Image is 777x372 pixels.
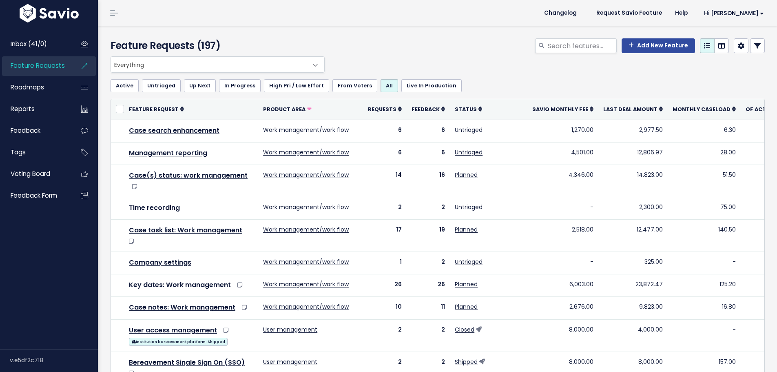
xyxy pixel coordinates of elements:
span: Institution bereavement platform: Shipped [129,338,228,346]
td: 6 [407,142,450,165]
a: Institution bereavement platform: Shipped [129,336,228,346]
td: - [668,252,741,274]
td: 6 [407,120,450,142]
a: Work management/work flow [263,171,349,179]
td: 2,300.00 [598,197,668,219]
span: Last deal amount [603,106,657,113]
span: Roadmaps [11,83,44,91]
a: Work management/work flow [263,203,349,211]
a: Planned [455,303,478,311]
td: - [527,197,598,219]
a: Requests [368,105,402,113]
a: High Pri / Low Effort [264,79,329,92]
td: 4,000.00 [598,319,668,352]
img: logo-white.9d6f32f41409.svg [18,4,81,22]
td: 19 [407,220,450,252]
td: 23,872.47 [598,274,668,297]
a: Work management/work flow [263,225,349,234]
td: 16 [407,165,450,197]
a: Up Next [184,79,216,92]
td: 16.80 [668,297,741,319]
span: Feedback [412,106,440,113]
a: Inbox (41/0) [2,35,68,53]
td: 14 [363,165,407,197]
a: All [381,79,398,92]
ul: Filter feature requests [111,79,765,92]
span: Feature Request [129,106,179,113]
td: 8,000.00 [527,319,598,352]
a: Hi [PERSON_NAME] [694,7,770,20]
a: Voting Board [2,165,68,183]
span: Inbox (41/0) [11,40,47,48]
td: 9,823.00 [598,297,668,319]
td: 26 [407,274,450,297]
a: Add New Feature [622,38,695,53]
td: - [668,319,741,352]
input: Search features... [547,38,617,53]
a: Case task list: Work management [129,225,242,235]
span: Changelog [544,10,577,16]
td: - [527,252,598,274]
a: Roadmaps [2,78,68,97]
td: 2,977.50 [598,120,668,142]
a: Key dates: Work management [129,280,231,290]
a: Feedback form [2,186,68,205]
a: Last deal amount [603,105,663,113]
a: Help [669,7,694,19]
span: Feature Requests [11,61,65,70]
td: 75.00 [668,197,741,219]
td: 6 [363,142,407,165]
td: 14,823.00 [598,165,668,197]
a: From Voters [332,79,377,92]
a: User management [263,358,317,366]
a: Untriaged [455,203,483,211]
span: Tags [11,148,26,156]
span: Feedback form [11,191,57,200]
a: Feature Requests [2,56,68,75]
td: 26 [363,274,407,297]
td: 10 [363,297,407,319]
a: Tags [2,143,68,162]
td: 140.50 [668,220,741,252]
a: Company settings [129,258,191,267]
a: Work management/work flow [263,280,349,288]
a: Case notes: Work management [129,303,235,312]
a: Untriaged [142,79,181,92]
td: 2 [363,197,407,219]
a: Case(s) status: work management [129,171,248,180]
a: In Progress [219,79,261,92]
span: Everything [111,57,308,72]
td: 2 [407,252,450,274]
a: Monthly caseload [673,105,736,113]
a: Planned [455,225,478,234]
a: Closed [455,325,474,334]
a: Reports [2,100,68,118]
a: Live In Production [401,79,462,92]
a: Management reporting [129,148,207,158]
span: Everything [111,56,325,73]
td: 1,270.00 [527,120,598,142]
a: Feedback [412,105,445,113]
td: 12,806.97 [598,142,668,165]
td: 6.30 [668,120,741,142]
a: Shipped [455,358,478,366]
a: User management [263,325,317,334]
td: 12,477.00 [598,220,668,252]
td: 125.20 [668,274,741,297]
span: Hi [PERSON_NAME] [704,10,764,16]
span: Reports [11,105,35,113]
span: Status [455,106,477,113]
a: Time recording [129,203,180,212]
a: Untriaged [455,126,483,134]
td: 2 [363,319,407,352]
td: 325.00 [598,252,668,274]
div: v.e5df2c718 [10,350,98,371]
td: 11 [407,297,450,319]
td: 2,676.00 [527,297,598,319]
a: Feedback [2,121,68,140]
a: Work management/work flow [263,258,349,266]
a: User access management [129,325,217,335]
a: Work management/work flow [263,148,349,156]
a: Bereavement Single Sign On (SSO) [129,358,245,367]
a: Status [455,105,482,113]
